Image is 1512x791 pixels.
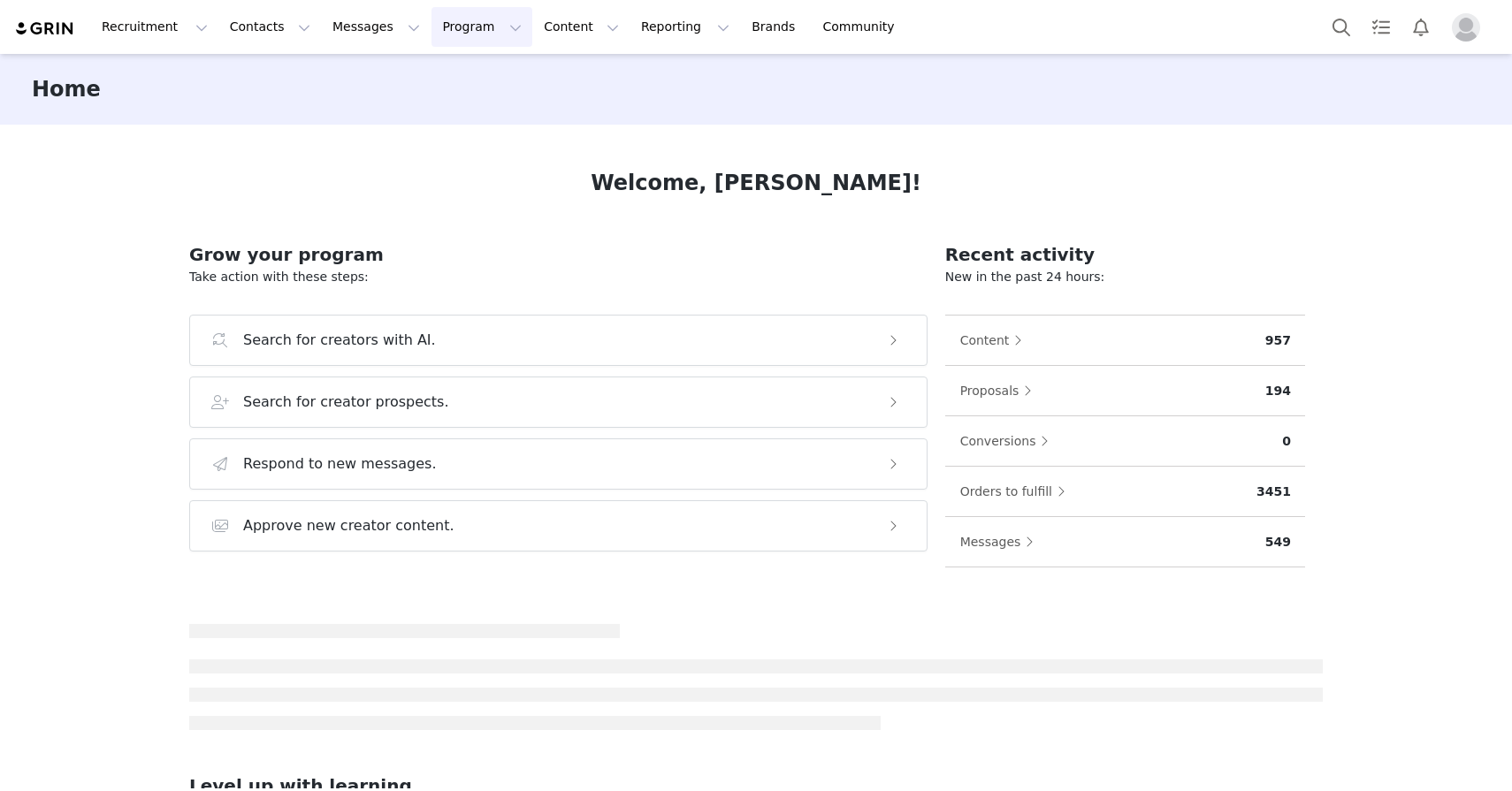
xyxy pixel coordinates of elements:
[959,326,1032,354] button: Content
[243,330,436,351] h3: Search for creators with AI.
[959,376,1042,405] button: Proposals
[591,167,921,199] h1: Welcome, [PERSON_NAME]!
[243,392,449,413] h3: Search for creator prospects.
[189,438,928,490] button: Respond to new messages.
[959,427,1058,455] button: Conversions
[959,477,1074,506] button: Orders to fulfill
[1362,7,1401,47] a: Tasks
[1441,13,1498,42] button: Profile
[189,500,928,551] button: Approve new creator content.
[189,241,928,268] h2: Grow your program
[813,7,913,47] a: Community
[189,315,928,366] button: Search for creators with AI.
[219,7,321,47] button: Contacts
[945,268,1305,286] p: New in the past 24 hours:
[1265,331,1291,350] p: 957
[1322,7,1361,47] button: Search
[945,241,1305,268] h2: Recent activity
[959,528,1043,556] button: Messages
[189,376,928,428] button: Search for creator prospects.
[630,7,740,47] button: Reporting
[91,7,218,47] button: Recruitment
[189,268,928,286] p: Take action with these steps:
[1282,432,1291,451] p: 0
[1265,533,1291,551] p: 549
[1256,483,1291,501] p: 3451
[533,7,630,47] button: Content
[1401,7,1440,47] button: Notifications
[1265,382,1291,400] p: 194
[1452,13,1480,42] img: placeholder-profile.jpg
[243,515,454,536] h3: Approve new creator content.
[14,20,76,37] img: grin logo
[32,73,101,105] h3: Home
[322,7,431,47] button: Messages
[431,7,532,47] button: Program
[243,453,437,475] h3: Respond to new messages.
[741,7,811,47] a: Brands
